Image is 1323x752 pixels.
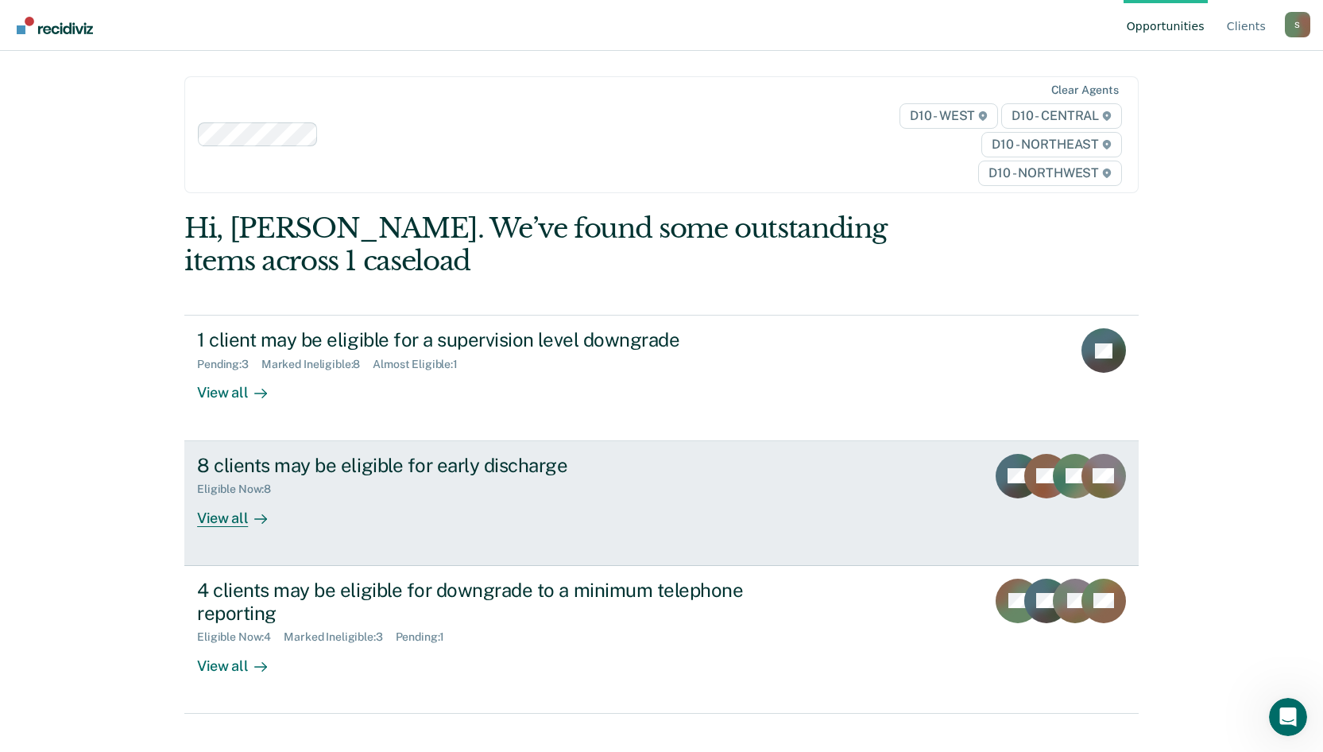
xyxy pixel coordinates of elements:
[197,579,755,625] div: 4 clients may be eligible for downgrade to a minimum telephone reporting
[197,328,755,351] div: 1 client may be eligible for a supervision level downgrade
[184,212,948,277] div: Hi, [PERSON_NAME]. We’ve found some outstanding items across 1 caseload
[261,358,373,371] div: Marked Ineligible : 8
[981,132,1121,157] span: D10 - NORTHEAST
[197,358,261,371] div: Pending : 3
[17,17,93,34] img: Recidiviz
[396,630,458,644] div: Pending : 1
[197,644,286,675] div: View all
[197,454,755,477] div: 8 clients may be eligible for early discharge
[1285,12,1310,37] div: S
[184,566,1139,714] a: 4 clients may be eligible for downgrade to a minimum telephone reportingEligible Now:4Marked Inel...
[184,315,1139,440] a: 1 client may be eligible for a supervision level downgradePending:3Marked Ineligible:8Almost Elig...
[1285,12,1310,37] button: Profile dropdown button
[197,483,284,496] div: Eligible Now : 8
[899,103,998,129] span: D10 - WEST
[1001,103,1122,129] span: D10 - CENTRAL
[978,161,1121,186] span: D10 - NORTHWEST
[197,496,286,527] div: View all
[197,630,284,644] div: Eligible Now : 4
[1269,698,1307,736] iframe: Intercom live chat
[373,358,470,371] div: Almost Eligible : 1
[284,630,395,644] div: Marked Ineligible : 3
[1051,83,1119,97] div: Clear agents
[197,371,286,402] div: View all
[184,441,1139,566] a: 8 clients may be eligible for early dischargeEligible Now:8View all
